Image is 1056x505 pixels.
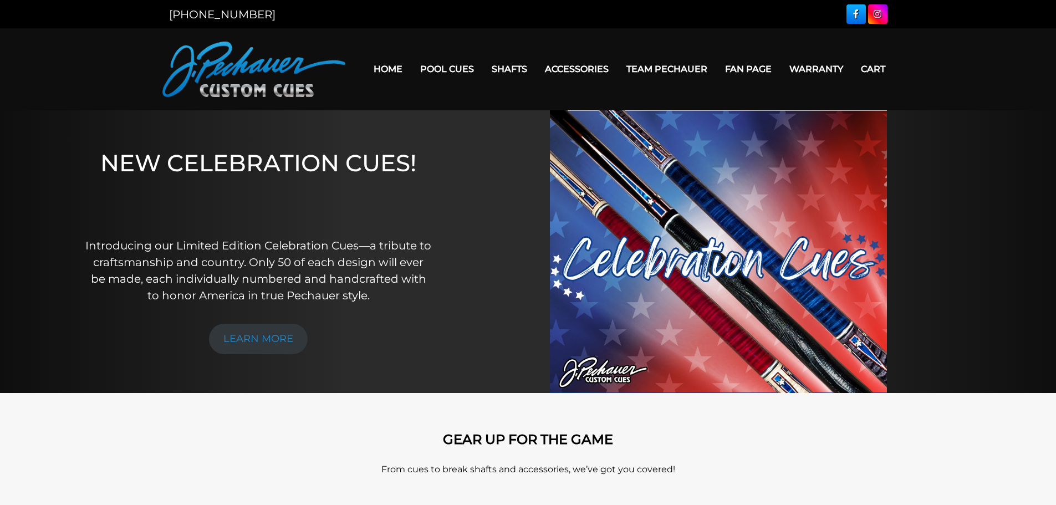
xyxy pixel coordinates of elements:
a: Team Pechauer [618,55,716,83]
a: Fan Page [716,55,780,83]
a: Pool Cues [411,55,483,83]
p: Introducing our Limited Edition Celebration Cues—a tribute to craftsmanship and country. Only 50 ... [85,237,432,304]
p: From cues to break shafts and accessories, we’ve got you covered! [212,463,844,476]
a: Cart [852,55,894,83]
a: Accessories [536,55,618,83]
a: [PHONE_NUMBER] [169,8,276,21]
a: Home [365,55,411,83]
a: Warranty [780,55,852,83]
a: Shafts [483,55,536,83]
img: Pechauer Custom Cues [162,42,345,97]
a: LEARN MORE [209,324,308,354]
h1: NEW CELEBRATION CUES! [85,149,432,222]
strong: GEAR UP FOR THE GAME [443,431,613,447]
